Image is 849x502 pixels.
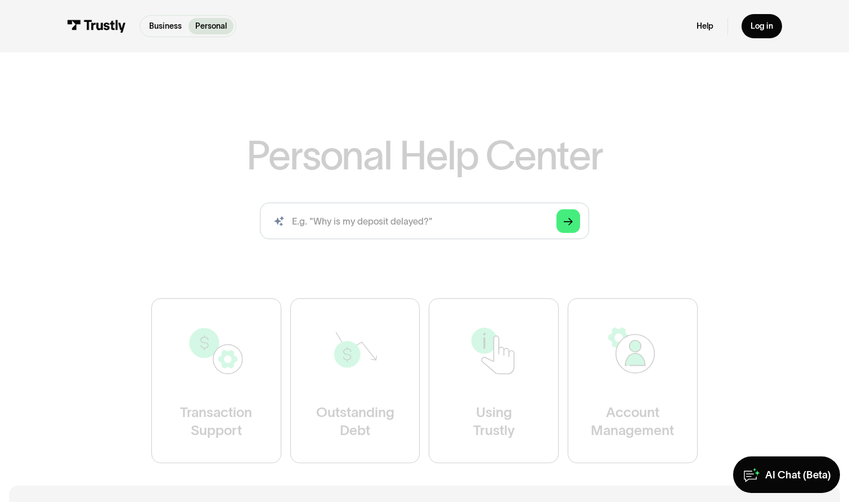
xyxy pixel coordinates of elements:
[246,136,603,176] h1: Personal Help Center
[151,298,281,463] a: TransactionSupport
[316,403,394,440] div: Outstanding Debt
[733,456,840,493] a: AI Chat (Beta)
[260,203,589,239] form: Search
[429,298,559,463] a: UsingTrustly
[697,21,713,31] a: Help
[765,468,831,482] div: AI Chat (Beta)
[142,18,188,34] a: Business
[188,18,233,34] a: Personal
[290,298,420,463] a: OutstandingDebt
[149,20,182,32] p: Business
[591,403,675,440] div: Account Management
[568,298,698,463] a: AccountManagement
[195,20,227,32] p: Personal
[260,203,589,239] input: search
[473,403,515,440] div: Using Trustly
[742,14,782,38] a: Log in
[67,20,126,32] img: Trustly Logo
[751,21,773,31] div: Log in
[180,403,252,440] div: Transaction Support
